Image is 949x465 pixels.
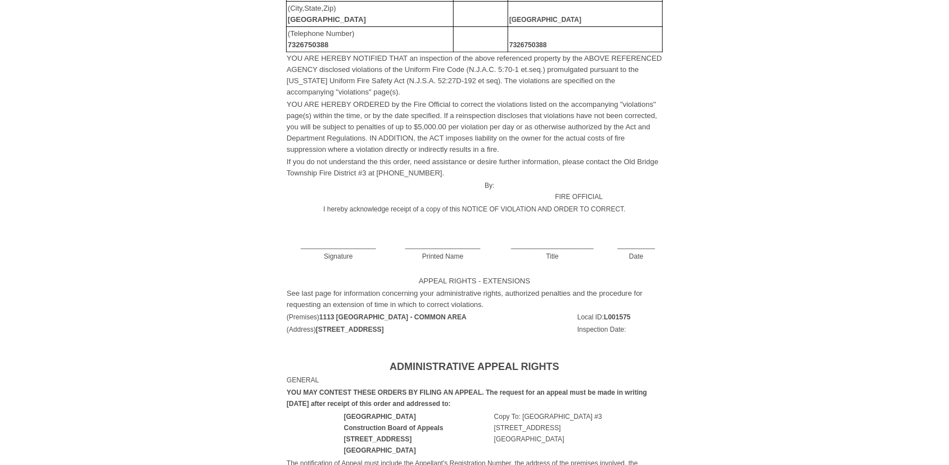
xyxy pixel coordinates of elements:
font: If you do not understand the this order, need assistance or desire further information, please co... [287,157,658,177]
b: [GEOGRAPHIC_DATA] [288,15,366,24]
strong: YOU MAY CONTEST THESE ORDERS BY FILING AN APPEAL. The request for an appeal must be made in writi... [287,389,647,408]
font: (City,State,Zip) [288,4,366,24]
b: ADMINISTRATIVE APPEAL RIGHTS [390,361,559,372]
td: I hereby acknowledge receipt of a copy of this NOTICE OF VIOLATION AND ORDER TO CORRECT. [286,203,663,215]
b: [GEOGRAPHIC_DATA] [509,16,581,24]
font: YOU ARE HEREBY ORDERED by the Fire Official to correct the violations listed on the accompanying ... [287,100,657,154]
td: GENERAL [286,374,663,386]
td: FIRE OFFICIAL [495,179,663,203]
td: Copy To: [GEOGRAPHIC_DATA] #3 [STREET_ADDRESS] [GEOGRAPHIC_DATA] [494,410,657,457]
font: See last page for information concerning your administrative rights, authorized penalties and the... [287,289,643,309]
td: ______________________ Title [495,228,610,263]
strong: [GEOGRAPHIC_DATA] Construction Board of Appeals [STREET_ADDRESS] [GEOGRAPHIC_DATA] [344,413,444,454]
font: YOU ARE HEREBY NOTIFIED THAT an inspection of the above referenced property by the ABOVE REFERENC... [287,54,662,96]
td: (Premises) [286,311,572,323]
b: 7326750388 [509,41,547,49]
td: __________ Date [610,228,663,263]
td: (Address) [286,323,572,336]
b: L001575 [604,313,630,321]
td: Inspection Date: [577,323,663,336]
font: (Telephone Number) [288,29,355,49]
td: ____________________ Signature [286,228,391,263]
font: APPEAL RIGHTS - EXTENSIONS [419,277,530,285]
td: Local ID: [577,311,663,323]
b: 7326750388 [288,40,328,49]
td: ____________________ Printed Name [391,228,495,263]
b: 1113 [GEOGRAPHIC_DATA] - COMMON AREA [319,313,467,321]
td: By: [286,179,495,203]
b: [STREET_ADDRESS] [316,326,384,333]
